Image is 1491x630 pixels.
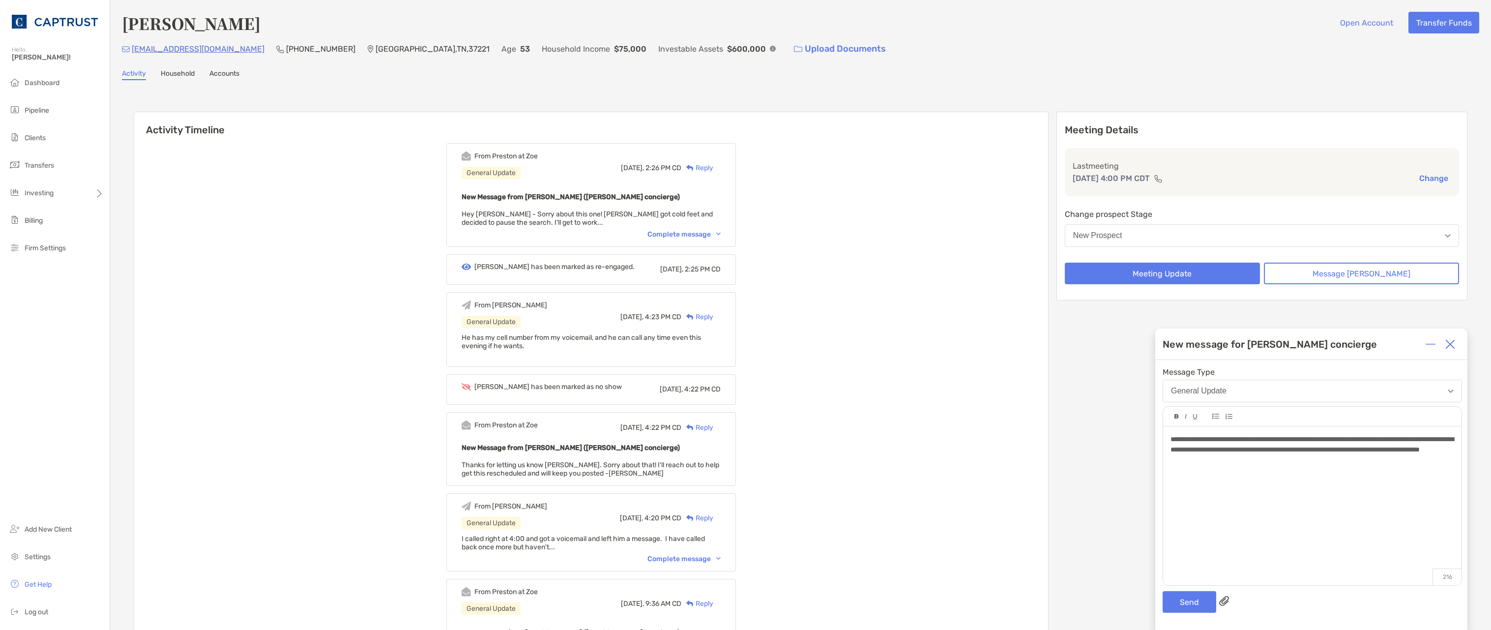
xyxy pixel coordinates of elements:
span: 2:26 PM CD [645,164,681,172]
img: Event icon [462,502,471,511]
p: Change prospect Stage [1065,208,1459,220]
img: logout icon [9,605,21,617]
div: [PERSON_NAME] has been marked as no show [474,383,622,391]
h4: [PERSON_NAME] [122,12,261,34]
button: Meeting Update [1065,263,1260,284]
p: Household Income [542,43,610,55]
button: New Prospect [1065,224,1459,247]
img: Reply icon [686,515,694,521]
img: Reply icon [686,314,694,320]
img: Reply icon [686,424,694,431]
img: Editor control icon [1185,414,1187,419]
p: Last meeting [1073,160,1451,172]
img: Event icon [462,300,471,310]
span: [DATE], [660,385,683,393]
div: Complete message [647,555,721,563]
img: Editor control icon [1174,414,1179,419]
span: He has my cell number from my voicemail, and he can call any time even this evening if he wants. [462,333,701,350]
img: dashboard icon [9,76,21,88]
span: Billing [25,216,43,225]
a: Upload Documents [788,38,892,60]
span: 4:23 PM CD [645,313,681,321]
div: Reply [681,513,713,523]
span: Dashboard [25,79,59,87]
span: Firm Settings [25,244,66,252]
img: Chevron icon [716,233,721,236]
div: [PERSON_NAME] has been marked as re-engaged. [474,263,635,271]
div: General Update [462,517,521,529]
span: Log out [25,608,48,616]
a: Household [161,69,195,80]
img: Info Icon [770,46,776,52]
div: From [PERSON_NAME] [474,502,547,510]
img: firm-settings icon [9,241,21,253]
p: [PHONE_NUMBER] [286,43,355,55]
div: New Prospect [1073,231,1122,240]
span: Message Type [1163,367,1462,377]
button: General Update [1163,380,1462,402]
div: Reply [681,312,713,322]
span: Transfers [25,161,54,170]
img: communication type [1154,175,1163,182]
span: 4:22 PM CD [684,385,721,393]
a: Activity [122,69,146,80]
button: Transfer Funds [1408,12,1479,33]
img: Close [1445,339,1455,349]
div: General Update [1171,387,1227,395]
img: Event icon [462,420,471,430]
p: Age [501,43,516,55]
img: Open dropdown arrow [1448,390,1454,393]
img: Event icon [462,264,471,270]
span: Get Help [25,580,52,589]
div: Reply [681,163,713,173]
img: Location Icon [367,45,374,53]
p: Meeting Details [1065,124,1459,136]
button: Message [PERSON_NAME] [1264,263,1459,284]
button: Change [1416,173,1451,183]
span: Pipeline [25,106,49,115]
div: General Update [462,602,521,615]
p: $75,000 [614,43,646,55]
b: New Message from [PERSON_NAME] ([PERSON_NAME] concierge) [462,193,680,201]
img: Editor control icon [1212,414,1219,419]
p: 216 [1433,569,1462,585]
b: New Message from [PERSON_NAME] ([PERSON_NAME] concierge) [462,444,680,452]
span: [DATE], [621,164,644,172]
p: $600,000 [727,43,766,55]
h6: Activity Timeline [134,112,1048,136]
img: Email Icon [122,46,130,52]
button: Send [1163,591,1216,613]
img: get-help icon [9,578,21,590]
p: [DATE] 4:00 PM CDT [1073,172,1150,184]
img: Reply icon [686,600,694,607]
span: Investing [25,189,54,197]
div: From Preston at Zoe [474,588,538,596]
div: General Update [462,167,521,179]
img: Event icon [462,383,471,390]
img: add_new_client icon [9,523,21,535]
img: CAPTRUST Logo [12,4,98,39]
img: Phone Icon [276,45,284,53]
div: Complete message [647,230,721,239]
img: Open dropdown arrow [1445,234,1451,238]
div: From Preston at Zoe [474,421,538,429]
img: settings icon [9,550,21,562]
span: Clients [25,134,46,142]
p: Investable Assets [658,43,723,55]
img: paperclip attachments [1219,596,1229,606]
div: New message for [PERSON_NAME] concierge [1163,338,1377,350]
span: 2:25 PM CD [685,265,721,273]
span: [DATE], [620,514,643,522]
span: [PERSON_NAME]! [12,53,104,61]
img: billing icon [9,214,21,226]
button: Open Account [1332,12,1401,33]
span: 9:36 AM CD [645,600,681,608]
span: Settings [25,553,51,561]
p: [EMAIL_ADDRESS][DOMAIN_NAME] [132,43,264,55]
span: [DATE], [621,600,644,608]
img: Reply icon [686,165,694,171]
img: Editor control icon [1193,414,1198,420]
img: Chevron icon [716,557,721,560]
div: From Preston at Zoe [474,152,538,160]
p: 53 [520,43,530,55]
